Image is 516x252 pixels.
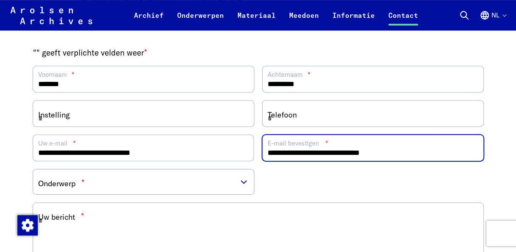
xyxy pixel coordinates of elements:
img: Toestemming wijzigen [17,215,38,235]
a: Contact [382,10,425,31]
a: Informatie [326,10,382,31]
font: "" geeft verplichte velden weer [33,48,144,58]
a: Meedoen [282,10,326,31]
a: Materiaal [231,10,282,31]
a: Onderwerpen [170,10,231,31]
font: Nl [491,11,499,19]
a: Archief [127,10,170,31]
button: Duits, Taalkeuze [480,10,506,31]
nav: Primair [127,5,425,25]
